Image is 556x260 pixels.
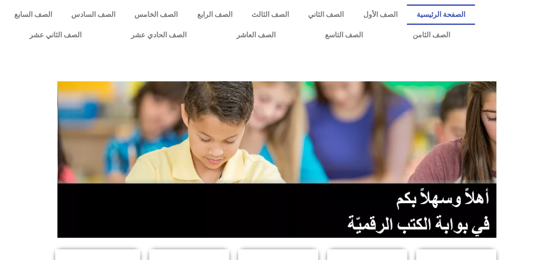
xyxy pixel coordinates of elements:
a: الصف الخامس [125,4,187,25]
a: الصف الثاني عشر [4,25,106,45]
a: الصف الثالث [242,4,298,25]
a: الصف العاشر [211,25,300,45]
a: الصف السابع [4,4,61,25]
a: الصف الأول [353,4,407,25]
a: الصف الحادي عشر [106,25,212,45]
a: الصف السادس [61,4,125,25]
a: الصف التاسع [300,25,388,45]
a: الصفحة الرئيسية [407,4,475,25]
a: الصف الرابع [187,4,242,25]
a: الصف الثاني [299,4,353,25]
a: الصف الثامن [388,25,475,45]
